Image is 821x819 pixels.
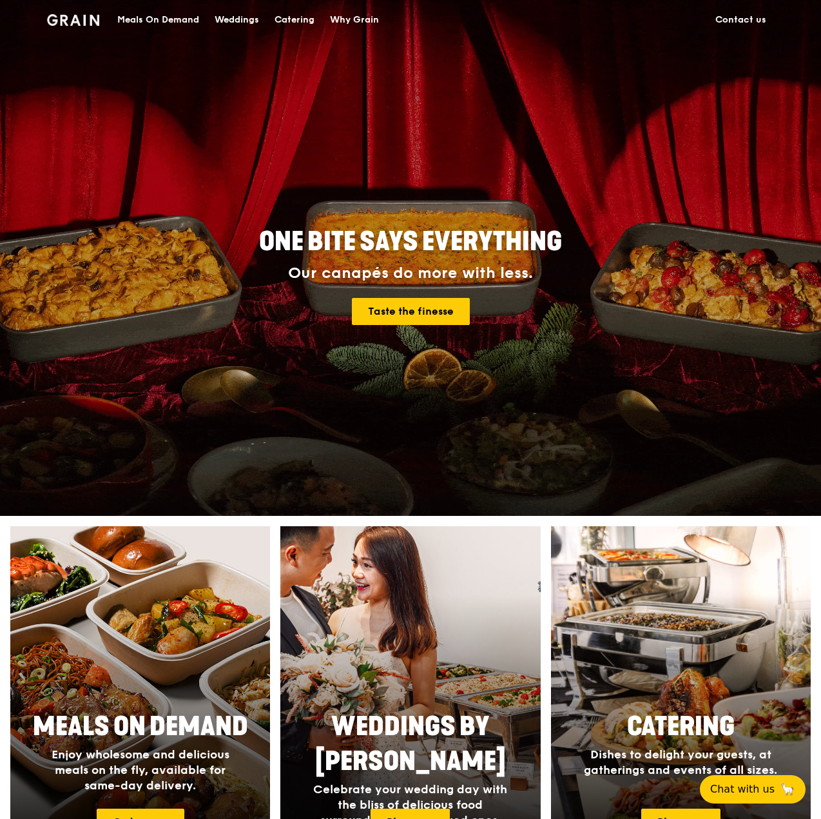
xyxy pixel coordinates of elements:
[117,1,199,39] div: Meals On Demand
[52,747,229,793] span: Enjoy wholesome and delicious meals on the fly, available for same-day delivery.
[47,14,99,26] img: Grain
[584,747,777,777] span: Dishes to delight your guests, at gatherings and events of all sizes.
[315,711,506,777] span: Weddings by [PERSON_NAME]
[33,711,248,742] span: Meals On Demand
[207,1,267,39] a: Weddings
[352,298,470,325] a: Taste the finesse
[259,226,562,257] span: ONE BITE SAYS EVERYTHING
[708,1,774,39] a: Contact us
[267,1,322,39] a: Catering
[627,711,735,742] span: Catering
[330,1,379,39] div: Why Grain
[322,1,387,39] a: Why Grain
[710,782,775,797] span: Chat with us
[275,1,314,39] div: Catering
[700,775,806,804] button: Chat with us🦙
[179,264,642,282] div: Our canapés do more with less.
[215,1,259,39] div: Weddings
[780,782,795,797] span: 🦙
